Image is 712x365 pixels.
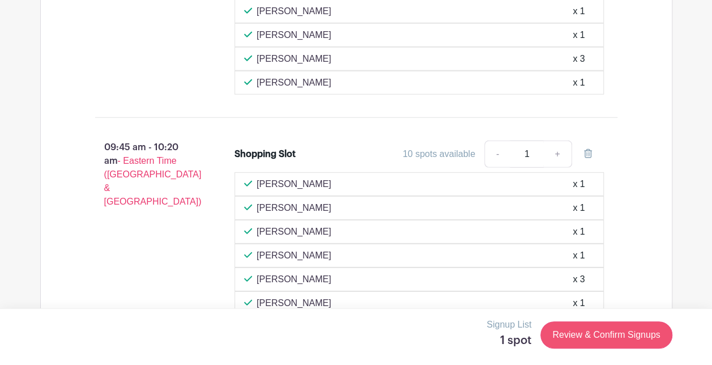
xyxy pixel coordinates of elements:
p: [PERSON_NAME] [257,76,331,90]
div: x 3 [573,52,585,66]
a: + [543,141,572,168]
a: - [484,141,510,168]
div: Shopping Slot [235,147,296,161]
div: x 1 [573,249,585,262]
div: x 1 [573,296,585,310]
div: x 1 [573,5,585,18]
div: x 1 [573,225,585,239]
p: Signup List [487,318,531,332]
p: [PERSON_NAME] [257,225,331,239]
p: [PERSON_NAME] [257,273,331,286]
div: x 1 [573,76,585,90]
span: - Eastern Time ([GEOGRAPHIC_DATA] & [GEOGRAPHIC_DATA]) [104,156,202,206]
a: Review & Confirm Signups [540,321,672,349]
p: 09:45 am - 10:20 am [77,136,217,213]
p: [PERSON_NAME] [257,296,331,310]
div: x 1 [573,28,585,42]
p: [PERSON_NAME] [257,249,331,262]
div: x 1 [573,177,585,191]
div: 10 spots available [403,147,475,161]
p: [PERSON_NAME] [257,5,331,18]
p: [PERSON_NAME] [257,177,331,191]
p: [PERSON_NAME] [257,201,331,215]
div: x 1 [573,201,585,215]
div: x 3 [573,273,585,286]
h5: 1 spot [487,334,531,347]
p: [PERSON_NAME] [257,28,331,42]
p: [PERSON_NAME] [257,52,331,66]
